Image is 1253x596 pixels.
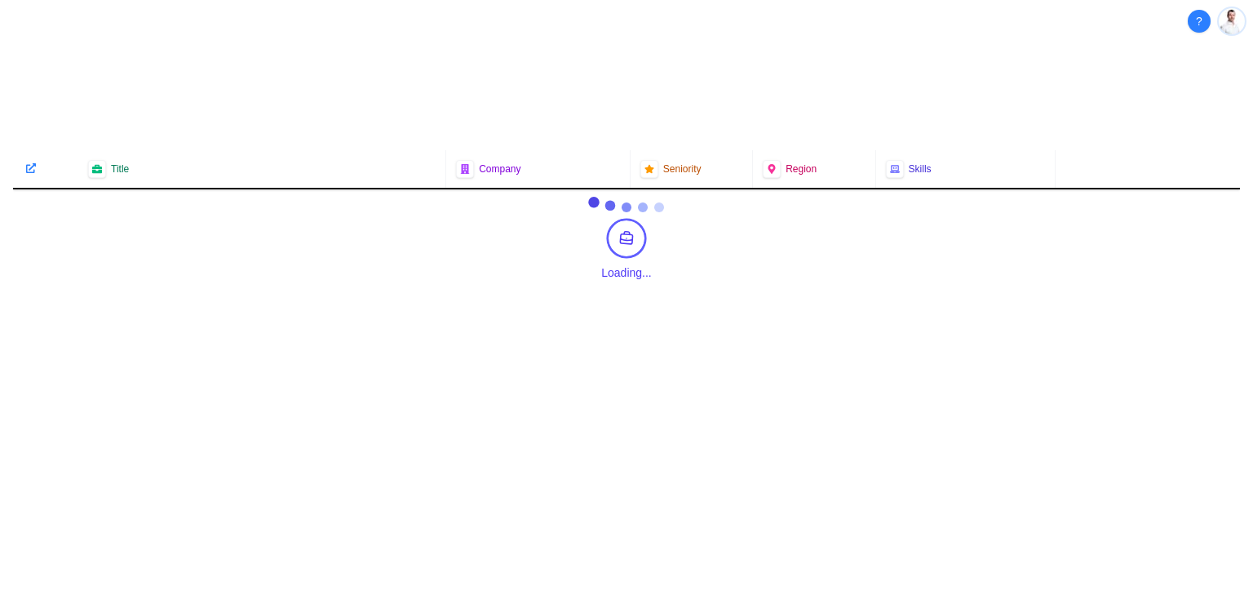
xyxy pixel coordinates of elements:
div: Loading... [601,265,652,281]
span: ? [1196,13,1202,29]
span: Skills [909,162,932,176]
button: User menu [1217,7,1246,36]
span: Company [479,162,520,176]
span: Seniority [663,162,702,176]
span: Region [786,162,817,176]
button: About Techjobs [1188,10,1211,33]
img: User avatar [1219,8,1245,34]
span: Title [111,162,129,176]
